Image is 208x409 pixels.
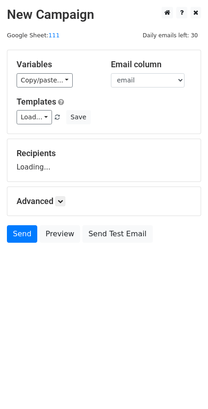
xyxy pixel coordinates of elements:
h2: New Campaign [7,7,201,23]
a: Templates [17,97,56,106]
h5: Advanced [17,196,191,206]
a: Send [7,225,37,243]
small: Google Sheet: [7,32,60,39]
button: Save [66,110,90,124]
h5: Email column [111,59,191,70]
h5: Recipients [17,148,191,158]
span: Daily emails left: 30 [139,30,201,41]
a: Preview [40,225,80,243]
a: Load... [17,110,52,124]
div: Loading... [17,148,191,172]
h5: Variables [17,59,97,70]
a: Send Test Email [82,225,152,243]
a: Copy/paste... [17,73,73,88]
a: 111 [48,32,59,39]
a: Daily emails left: 30 [139,32,201,39]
